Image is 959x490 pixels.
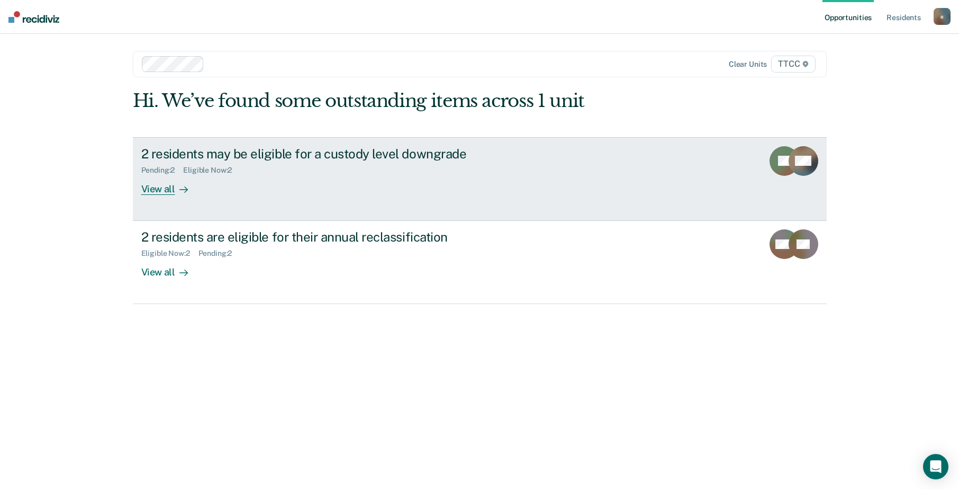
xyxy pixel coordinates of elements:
[141,174,201,195] div: View all
[133,137,827,221] a: 2 residents may be eligible for a custody level downgradePending:2Eligible Now:2View all
[133,90,688,112] div: Hi. We’ve found some outstanding items across 1 unit
[183,166,240,175] div: Eligible Now : 2
[141,166,184,175] div: Pending : 2
[198,249,241,258] div: Pending : 2
[133,221,827,304] a: 2 residents are eligible for their annual reclassificationEligible Now:2Pending:2View all
[771,56,815,73] span: TTCC
[8,11,59,23] img: Recidiviz
[141,258,201,279] div: View all
[923,454,948,479] div: Open Intercom Messenger
[729,60,767,69] div: Clear units
[141,146,513,162] div: 2 residents may be eligible for a custody level downgrade
[141,229,513,245] div: 2 residents are eligible for their annual reclassification
[934,8,951,25] button: e
[141,249,198,258] div: Eligible Now : 2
